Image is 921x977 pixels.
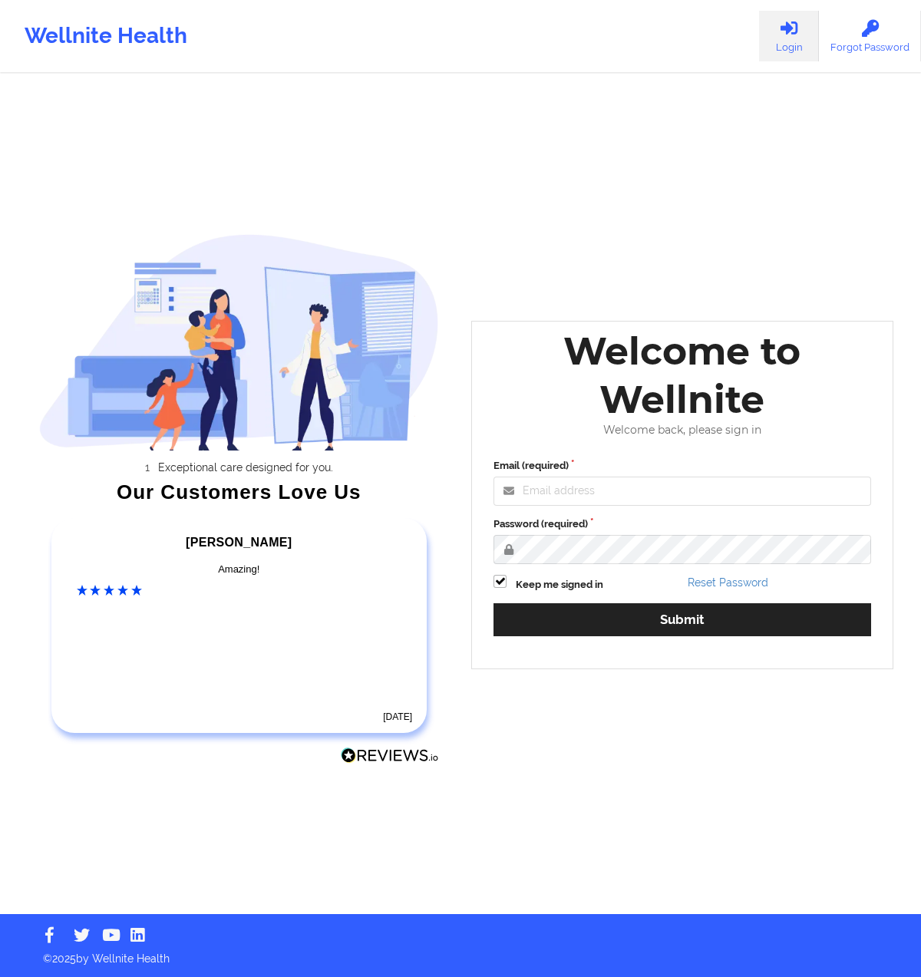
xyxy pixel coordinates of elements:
p: © 2025 by Wellnite Health [32,940,889,966]
label: Password (required) [494,517,871,532]
a: Reviews.io Logo [341,748,439,767]
img: Reviews.io Logo [341,748,439,764]
img: wellnite-auth-hero_200.c722682e.png [39,233,440,451]
input: Email address [494,477,871,506]
div: Welcome to Wellnite [483,327,882,424]
a: Forgot Password [819,11,921,61]
div: Welcome back, please sign in [483,424,882,437]
div: Our Customers Love Us [39,484,440,500]
li: Exceptional care designed for you. [52,461,439,474]
label: Email (required) [494,458,871,474]
button: Submit [494,603,871,636]
a: Reset Password [688,576,768,589]
span: [PERSON_NAME] [186,536,292,549]
time: [DATE] [383,711,412,722]
a: Login [759,11,819,61]
div: Amazing! [77,562,402,577]
label: Keep me signed in [516,577,603,592]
